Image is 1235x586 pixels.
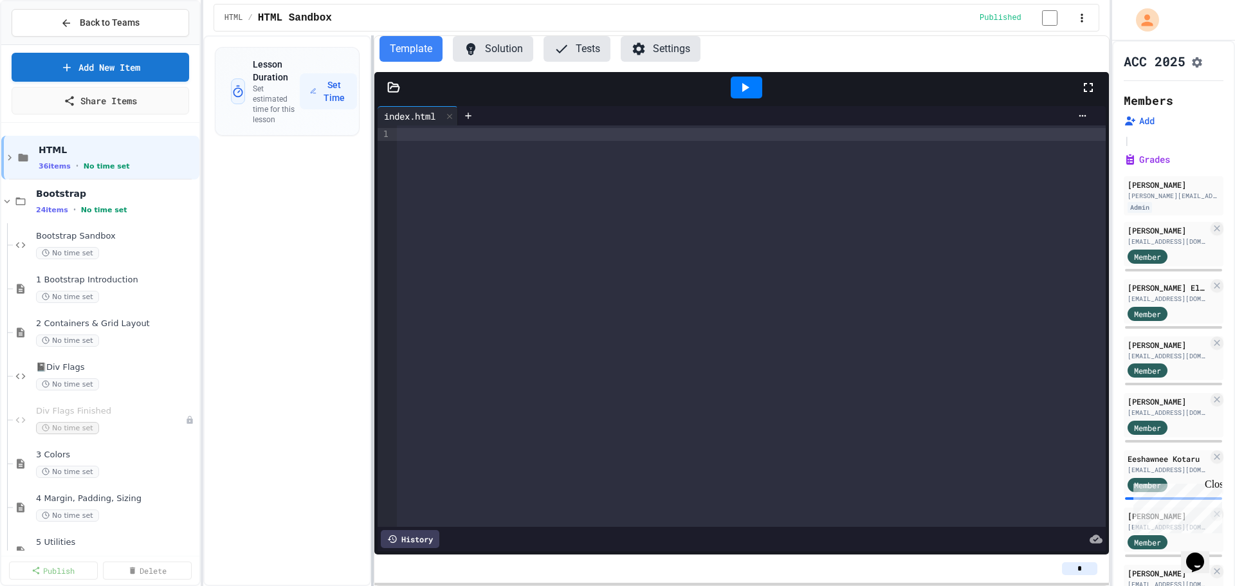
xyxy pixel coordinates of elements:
[84,162,130,170] span: No time set
[1128,202,1152,213] div: Admin
[76,161,78,171] span: •
[1124,133,1130,148] span: |
[1124,52,1185,70] h1: ACC 2025
[36,188,197,199] span: Bootstrap
[81,206,127,214] span: No time set
[1134,308,1161,320] span: Member
[1124,91,1173,109] h2: Members
[36,291,99,303] span: No time set
[1128,510,1208,522] div: [PERSON_NAME]
[1128,224,1208,236] div: [PERSON_NAME]
[103,562,192,580] a: Delete
[185,416,194,425] div: Unpublished
[1128,237,1208,246] div: [EMAIL_ADDRESS][DOMAIN_NAME]
[36,466,99,478] span: No time set
[36,537,197,548] span: 5 Utilities
[39,144,197,156] span: HTML
[9,562,98,580] a: Publish
[1134,536,1161,548] span: Member
[1134,422,1161,434] span: Member
[980,13,1021,23] span: Published
[1134,365,1161,376] span: Member
[12,53,189,82] a: Add New Item
[1128,522,1208,532] div: [EMAIL_ADDRESS][DOMAIN_NAME]
[1181,535,1222,573] iframe: chat widget
[1128,294,1208,304] div: [EMAIL_ADDRESS][DOMAIN_NAME]
[36,318,197,329] span: 2 Containers & Grid Layout
[36,206,68,214] span: 24 items
[1128,396,1208,407] div: [PERSON_NAME]
[12,9,189,37] button: Back to Teams
[1128,282,1208,293] div: [PERSON_NAME] El-[PERSON_NAME]
[1128,453,1208,464] div: Eeshawnee Kotaru
[1128,191,1220,201] div: [PERSON_NAME][EMAIL_ADDRESS][DOMAIN_NAME]
[1124,114,1155,127] button: Add
[1122,5,1162,35] div: My Account
[1128,339,1208,351] div: [PERSON_NAME]
[12,87,189,114] a: Share Items
[36,493,197,504] span: 4 Margin, Padding, Sizing
[1128,408,1208,417] div: [EMAIL_ADDRESS][DOMAIN_NAME]
[1027,10,1073,26] input: publish toggle
[36,422,99,434] span: No time set
[1128,351,1208,361] div: [EMAIL_ADDRESS][DOMAIN_NAME]
[1128,567,1208,579] div: [PERSON_NAME]
[1191,53,1203,69] button: Assignment Settings
[1134,251,1161,262] span: Member
[1128,179,1220,190] div: [PERSON_NAME]
[36,509,99,522] span: No time set
[36,362,197,373] span: 📓Div Flags
[36,334,99,347] span: No time set
[1128,479,1222,533] iframe: chat widget
[1128,465,1208,475] div: [EMAIL_ADDRESS][DOMAIN_NAME]
[36,231,197,242] span: Bootstrap Sandbox
[980,10,1073,26] div: Content is published and visible to students
[73,205,76,215] span: •
[36,450,197,461] span: 3 Colors
[36,275,197,286] span: 1 Bootstrap Introduction
[36,378,99,390] span: No time set
[5,5,89,82] div: Chat with us now!Close
[36,247,99,259] span: No time set
[36,406,185,417] span: Div Flags Finished
[1124,153,1170,166] button: Grades
[39,162,71,170] span: 36 items
[248,13,252,23] span: /
[258,10,332,26] span: HTML Sandbox
[224,13,243,23] span: HTML
[80,16,140,30] span: Back to Teams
